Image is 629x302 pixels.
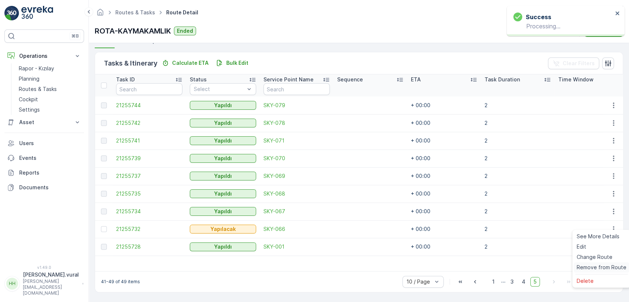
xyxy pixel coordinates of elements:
p: Bulk Edit [226,59,248,67]
button: Yapıldı [190,242,256,251]
a: Reports [4,165,84,180]
button: Operations [4,49,84,63]
td: + 00:00 [407,132,481,150]
input: Search [263,83,330,95]
a: SKY-071 [263,137,330,144]
td: 2 [481,114,555,132]
a: 21255737 [116,172,182,180]
p: [PERSON_NAME][EMAIL_ADDRESS][DOMAIN_NAME] [23,278,79,296]
button: Yapıldı [190,189,256,198]
a: Users [4,136,84,151]
p: Events [19,154,81,162]
p: Settings [19,106,40,113]
td: + 00:00 [407,114,481,132]
img: logo_light-DOdMpM7g.png [21,6,53,21]
p: Yapıldı [214,119,232,127]
button: Yapılacak [190,225,256,233]
span: Remove from Route [577,264,626,271]
button: Clear Filters [548,57,599,69]
a: SKY-069 [263,172,330,180]
a: Routes & Tasks [16,84,84,94]
span: SKY-068 [263,190,330,197]
p: ROTA-KAYMAKAMLIK [95,25,171,36]
a: 21255742 [116,119,182,127]
div: Toggle Row Selected [101,226,107,232]
button: Yapıldı [190,119,256,127]
span: 1 [489,277,498,287]
td: + 00:00 [407,185,481,203]
div: Toggle Row Selected [101,191,107,197]
p: Cockpit [19,96,38,103]
a: SKY-078 [263,119,330,127]
p: Processing... [513,23,613,29]
p: Status [190,76,207,83]
td: 2 [481,96,555,114]
a: SKY-001 [263,243,330,250]
td: 2 [481,150,555,167]
a: 21255744 [116,102,182,109]
p: 41-49 of 49 items [101,279,140,285]
p: Time Window [558,76,594,83]
h3: Success [526,13,551,21]
p: Yapılacak [210,225,236,233]
p: Yapıldı [214,172,232,180]
p: Select [194,85,245,93]
span: 3 [507,277,517,287]
span: 21255728 [116,243,182,250]
a: Cockpit [16,94,84,105]
p: ⌘B [71,33,79,39]
div: Toggle Row Selected [101,244,107,250]
td: + 00:00 [407,96,481,114]
p: Task ID [116,76,135,83]
td: 2 [481,238,555,256]
span: Edit [577,243,586,250]
p: Asset [19,119,69,126]
a: Rapor - Kızılay [16,63,84,74]
button: Yapıldı [190,136,256,145]
button: Yapıldı [190,172,256,180]
td: + 00:00 [407,167,481,185]
a: 21255739 [116,155,182,162]
a: SKY-070 [263,155,330,162]
a: 21255741 [116,137,182,144]
a: Events [4,151,84,165]
p: Yapıldı [214,190,232,197]
input: Search [116,83,182,95]
td: 2 [481,185,555,203]
p: Yapıldı [214,137,232,144]
a: Planning [16,74,84,84]
div: HH [6,278,18,289]
p: Reports [19,169,81,176]
p: ETA [411,76,421,83]
span: SKY-067 [263,208,330,215]
p: Rapor - Kızılay [19,65,54,72]
button: Calculate ETA [159,59,212,67]
td: 2 [481,132,555,150]
button: Ended [174,27,196,35]
span: v 1.49.0 [4,265,84,270]
p: Yapıldı [214,102,232,109]
p: Yapıldı [214,155,232,162]
td: + 00:00 [407,238,481,256]
td: + 00:00 [407,203,481,220]
div: Toggle Row Selected [101,120,107,126]
p: Operations [19,52,69,60]
p: Users [19,140,81,147]
div: Toggle Row Selected [101,138,107,144]
span: 5 [530,277,540,287]
div: Toggle Row Selected [101,208,107,214]
td: + 00:00 [407,220,481,238]
a: SKY-066 [263,225,330,233]
div: Toggle Row Selected [101,102,107,108]
a: 21255732 [116,225,182,233]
